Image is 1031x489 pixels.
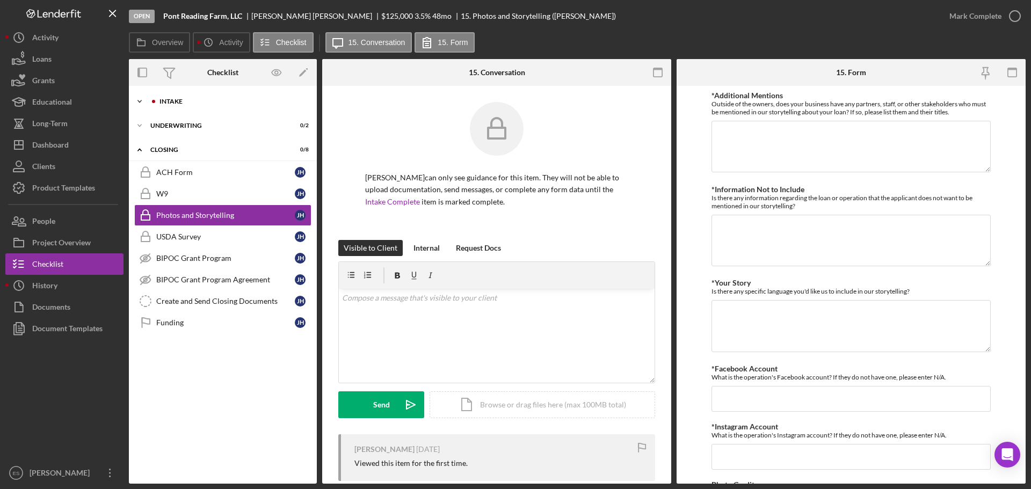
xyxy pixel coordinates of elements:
div: [PERSON_NAME] [PERSON_NAME] [251,12,381,20]
label: Checklist [276,38,307,47]
a: BIPOC Grant Program AgreementJH [134,269,311,290]
a: W9JH [134,183,311,205]
div: Mark Complete [949,5,1001,27]
a: Photos and StorytellingJH [134,205,311,226]
div: Loans [32,48,52,72]
div: Project Overview [32,232,91,256]
button: Overview [129,32,190,53]
div: 15. Form [836,68,866,77]
div: J H [295,253,306,264]
div: J H [295,274,306,285]
button: Document Templates [5,318,124,339]
div: Checklist [207,68,238,77]
button: Request Docs [451,240,506,256]
div: 0 / 8 [289,147,309,153]
button: Checklist [5,253,124,275]
b: Pont Reading Farm, LLC [163,12,242,20]
a: Intake Complete [365,197,420,206]
div: Closing [150,147,282,153]
div: Educational [32,91,72,115]
time: 2025-09-19 04:04 [416,445,440,454]
div: Outside of the owners, does your business have any partners, staff, or other stakeholders who mus... [711,100,991,116]
div: Document Templates [32,318,103,342]
button: Long-Term [5,113,124,134]
button: 15. Form [415,32,475,53]
div: Activity [32,27,59,51]
div: Long-Term [32,113,68,137]
div: 15. Conversation [469,68,525,77]
a: Loans [5,48,124,70]
button: Visible to Client [338,240,403,256]
div: W9 [156,189,295,198]
text: ES [13,470,20,476]
div: Viewed this item for the first time. [354,459,468,468]
div: People [32,210,55,235]
label: Overview [152,38,183,47]
div: Underwriting [150,122,282,129]
div: Create and Send Closing Documents [156,297,295,305]
button: Grants [5,70,124,91]
div: [PERSON_NAME] [354,445,415,454]
div: BIPOC Grant Program Agreement [156,275,295,284]
div: Is there any specific language you'd like us to include in our storytelling? [711,287,991,295]
div: Funding [156,318,295,327]
button: Activity [193,32,250,53]
label: 15. Form [438,38,468,47]
label: Activity [219,38,243,47]
a: BIPOC Grant ProgramJH [134,247,311,269]
div: Grants [32,70,55,94]
button: Project Overview [5,232,124,253]
div: Photos and Storytelling [156,211,295,220]
button: People [5,210,124,232]
div: Checklist [32,253,63,278]
div: 15. Photos and Storytelling ([PERSON_NAME]) [461,12,616,20]
div: Visible to Client [344,240,397,256]
div: Open [129,10,155,23]
div: J H [295,296,306,306]
div: 3.5 % [415,12,431,20]
div: 0 / 2 [289,122,309,129]
div: Clients [32,156,55,180]
div: Intake [159,98,303,105]
span: $125,000 [381,11,413,20]
button: Product Templates [5,177,124,199]
label: 15. Conversation [348,38,405,47]
a: ACH FormJH [134,162,311,183]
label: Photo Credit [711,480,754,489]
button: Documents [5,296,124,318]
label: *Facebook Account [711,364,778,373]
button: Educational [5,91,124,113]
a: Dashboard [5,134,124,156]
div: Is there any information regarding the loan or operation that the applicant does not want to be m... [711,194,991,210]
div: Send [373,391,390,418]
button: ES[PERSON_NAME] [5,462,124,484]
div: J H [295,317,306,328]
button: Activity [5,27,124,48]
div: J H [295,231,306,242]
a: Clients [5,156,124,177]
a: FundingJH [134,312,311,333]
button: History [5,275,124,296]
div: BIPOC Grant Program [156,254,295,262]
button: Send [338,391,424,418]
div: Request Docs [456,240,501,256]
a: Create and Send Closing DocumentsJH [134,290,311,312]
button: Mark Complete [939,5,1026,27]
button: 15. Conversation [325,32,412,53]
div: J H [295,188,306,199]
div: USDA Survey [156,232,295,241]
label: *Your Story [711,278,751,287]
label: *Instagram Account [711,422,778,431]
button: Internal [408,240,445,256]
div: 48 mo [432,12,452,20]
div: Dashboard [32,134,69,158]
